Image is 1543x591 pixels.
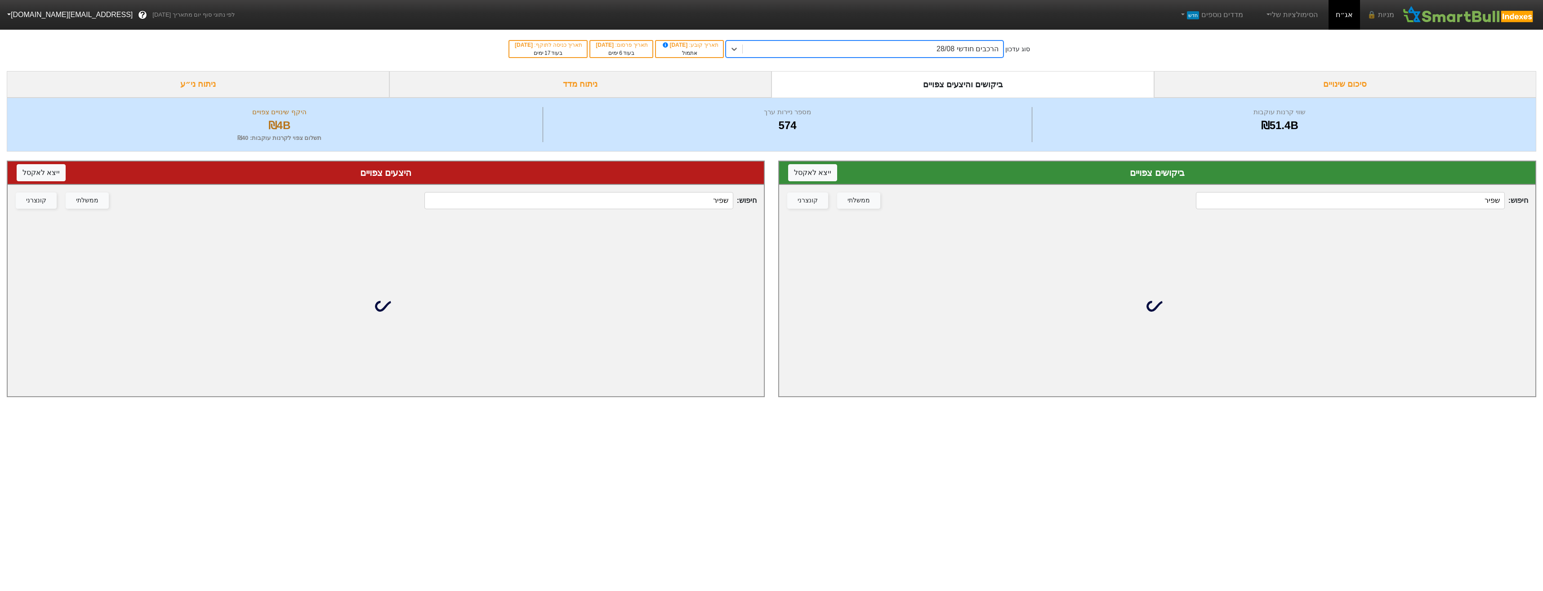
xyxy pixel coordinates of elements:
[16,193,57,209] button: קונצרני
[1035,117,1525,134] div: ₪51.4B
[152,10,235,19] span: לפי נתוני סוף יום מתאריך [DATE]
[788,166,1526,179] div: ביקושים צפויים
[847,196,870,206] div: ממשלתי
[18,117,540,134] div: ₪4B
[66,193,109,209] button: ממשלתי
[17,164,66,181] button: ייצא לאקסל
[1261,6,1321,24] a: הסימולציות שלי
[1196,192,1504,209] input: 220 רשומות...
[76,196,98,206] div: ממשלתי
[1187,11,1199,19] span: חדש
[1401,6,1536,24] img: SmartBull
[424,192,733,209] input: 360 רשומות...
[424,192,757,209] span: חיפוש :
[140,9,145,21] span: ?
[26,196,46,206] div: קונצרני
[596,42,615,48] span: [DATE]
[595,49,648,57] div: בעוד ימים
[17,166,755,179] div: היצעים צפויים
[619,50,622,56] span: 6
[682,50,697,56] span: אתמול
[1146,295,1168,317] img: loading...
[515,42,534,48] span: [DATE]
[545,117,1030,134] div: 574
[1175,6,1247,24] a: מדדים נוספיםחדש
[937,44,999,54] div: הרכבים חודשי 28/08
[389,71,772,98] div: ניתוח מדד
[798,196,818,206] div: קונצרני
[661,42,689,48] span: [DATE]
[771,71,1154,98] div: ביקושים והיצעים צפויים
[787,193,828,209] button: קונצרני
[1005,45,1030,54] div: סוג עדכון
[595,41,648,49] div: תאריך פרסום :
[544,50,550,56] span: 17
[545,107,1030,117] div: מספר ניירות ערך
[7,71,389,98] div: ניתוח ני״ע
[837,193,880,209] button: ממשלתי
[660,41,718,49] div: תאריך קובע :
[1154,71,1537,98] div: סיכום שינויים
[514,49,582,57] div: בעוד ימים
[1035,107,1525,117] div: שווי קרנות עוקבות
[1196,192,1528,209] span: חיפוש :
[375,295,397,317] img: loading...
[514,41,582,49] div: תאריך כניסה לתוקף :
[18,134,540,143] div: תשלום צפוי לקרנות עוקבות : ₪40
[18,107,540,117] div: היקף שינויים צפויים
[788,164,837,181] button: ייצא לאקסל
